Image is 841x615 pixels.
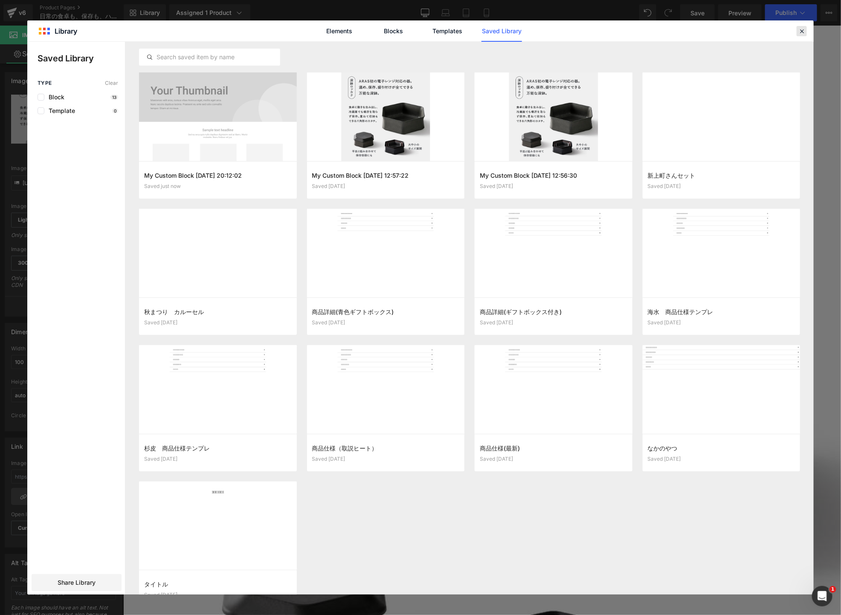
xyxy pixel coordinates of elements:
span: Type [38,80,52,86]
a: ホーム [3,270,56,292]
a: Templates [427,20,468,42]
h3: 杉皮 商品仕様テンプレ [144,444,292,453]
h3: 商品仕様(最新) [480,444,627,453]
h3: 商品詳細(青色ギフトボックス) [312,307,460,316]
div: Saved [DATE] [648,183,795,189]
div: Saved [DATE] [480,183,627,189]
p: 13 [110,95,118,100]
span: Clear [105,80,118,86]
span: Share Library [58,578,96,587]
a: Saved Library [481,20,522,42]
div: Saved [DATE] [480,320,627,326]
div: Saved [DATE] [312,456,460,462]
h3: 商品仕様（取説ヒート） [312,444,460,453]
div: Saved [DATE] [312,183,460,189]
a: 設定 [110,270,164,292]
input: Search saved item by name [139,52,280,62]
span: チャット [73,283,93,290]
h3: 新上町さんセット [648,171,795,180]
span: 1 [829,586,836,593]
div: Saved [DATE] [144,320,292,326]
span: ホーム [22,283,37,290]
a: Elements [319,20,360,42]
h3: 商品詳細(ギフトボックス付き) [480,307,627,316]
div: Saved [DATE] [648,320,795,326]
div: Saved [DATE] [144,456,292,462]
div: Saved [DATE] [648,456,795,462]
div: Saved [DATE] [312,320,460,326]
h3: 海水 商品仕様テンプレ [648,307,795,316]
h3: My Custom Block [DATE] 12:57:22 [312,171,460,180]
h3: 秋まつり カルーセル [144,307,292,316]
div: Saved just now [144,183,292,189]
span: 設定 [132,283,142,290]
h3: なかのやつ [648,444,795,453]
h3: My Custom Block [DATE] 12:56:30 [480,171,627,180]
a: Blocks [373,20,414,42]
h3: My Custom Block [DATE] 20:12:02 [144,171,292,180]
h3: タイトル [144,580,292,589]
p: Saved Library [38,52,125,65]
div: Saved [DATE] [480,456,627,462]
p: 0 [112,108,118,113]
div: Saved [DATE] [144,592,292,598]
iframe: Intercom live chat [812,586,832,606]
span: Template [44,107,75,114]
a: チャット [56,270,110,292]
span: Block [44,94,64,101]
